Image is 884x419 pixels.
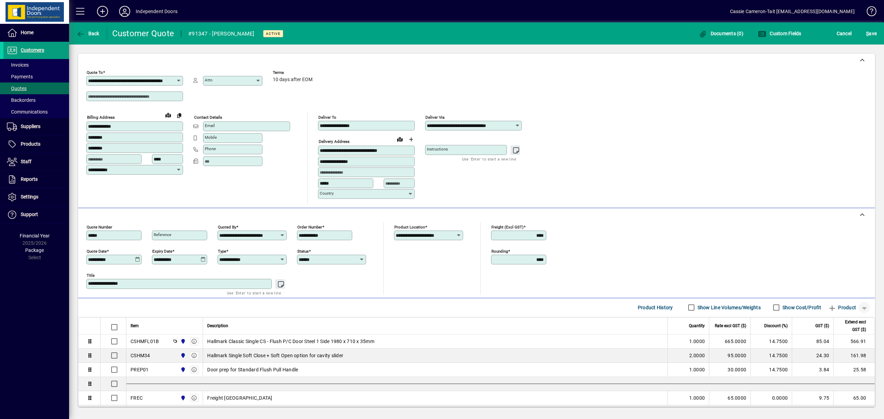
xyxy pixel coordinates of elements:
a: Staff [3,153,69,170]
td: 3.84 [792,363,833,377]
a: Reports [3,171,69,188]
div: FREC [131,394,143,401]
button: Documents (0) [697,27,745,40]
mat-label: Quote number [87,224,112,229]
span: Quotes [7,86,27,91]
span: Products [21,141,40,147]
span: Active [266,31,280,36]
label: Show Line Volumes/Weights [696,304,761,311]
td: 24.30 [792,349,833,363]
span: Product History [638,302,673,313]
span: Payments [7,74,33,79]
div: 95.0000 [713,352,746,359]
span: Home [21,30,33,35]
a: View on map [163,109,174,120]
mat-label: Email [205,123,215,128]
td: 14.7500 [750,349,792,363]
mat-label: Freight (excl GST) [491,224,523,229]
div: Cassie Cameron-Tait [EMAIL_ADDRESS][DOMAIN_NAME] [730,6,855,17]
span: S [866,31,869,36]
span: Discount (%) [764,322,788,330]
button: Copy to Delivery address [174,110,185,121]
span: Product [828,302,856,313]
mat-label: Reference [154,232,171,237]
span: Support [21,212,38,217]
span: Backorders [7,97,36,103]
mat-label: Order number [297,224,322,229]
mat-label: Attn [205,78,212,82]
span: Invoices [7,62,29,68]
a: Payments [3,71,69,82]
mat-hint: Use 'Enter' to start a new line [462,155,516,163]
button: Save [864,27,878,40]
a: Suppliers [3,118,69,135]
span: Communications [7,109,48,115]
div: #91347 - [PERSON_NAME] [188,28,254,39]
span: Quantity [689,322,705,330]
span: 10 days after EOM [273,77,313,82]
td: 14.7500 [750,334,792,349]
mat-label: Status [297,249,309,253]
span: Hallmark Single Soft Close + Soft Open option for cavity slider [207,352,343,359]
mat-label: Quote date [87,249,107,253]
span: Item [131,322,139,330]
td: 9.75 [792,391,833,405]
td: 0.0000 [750,391,792,405]
button: Add [92,5,114,18]
a: Settings [3,188,69,206]
mat-label: Phone [205,146,216,151]
td: 85.04 [792,334,833,349]
div: 30.0000 [713,366,746,373]
span: Cromwell Central Otago [179,352,186,359]
a: Products [3,136,69,153]
mat-label: Title [87,273,95,277]
button: Custom Fields [756,27,803,40]
mat-label: Instructions [427,147,448,152]
mat-label: Quote To [87,70,103,75]
a: Invoices [3,59,69,71]
mat-label: Deliver To [318,115,336,120]
span: Financial Year [20,233,50,238]
span: Settings [21,194,38,199]
span: Hallmark Classic Single CS - Flush P/C Door Steel 1 Side 1980 x 710 x 35mm [207,338,374,345]
div: Customer Quote [112,28,174,39]
span: Customers [21,47,44,53]
app-page-header-button: Back [69,27,107,40]
td: 25.58 [833,363,875,377]
mat-label: Rounding [491,249,508,253]
mat-label: Country [320,191,334,196]
a: Support [3,206,69,223]
button: Choose address [405,134,416,145]
mat-label: Product location [394,224,425,229]
a: Communications [3,106,69,118]
span: Terms [273,70,314,75]
span: 1.0000 [689,394,705,401]
td: 566.91 [833,334,875,349]
span: Cancel [837,28,852,39]
span: 1.0000 [689,366,705,373]
span: Staff [21,159,31,164]
button: Product History [635,301,676,314]
span: Documents (0) [699,31,743,36]
td: 65.00 [833,391,875,405]
a: Quotes [3,82,69,94]
label: Show Cost/Profit [781,304,821,311]
span: Cromwell Central Otago [179,366,186,373]
span: Suppliers [21,124,40,129]
mat-label: Expiry date [152,249,172,253]
span: 1.0000 [689,338,705,345]
div: PREP01 [131,366,149,373]
div: Independent Doors [136,6,177,17]
span: Cromwell Central Otago [179,338,186,345]
span: 2.0000 [689,352,705,359]
span: Reports [21,176,38,182]
mat-label: Quoted by [218,224,236,229]
mat-hint: Use 'Enter' to start a new line [227,289,281,297]
mat-label: Deliver via [425,115,444,120]
a: Knowledge Base [862,1,875,24]
mat-label: Type [218,249,226,253]
a: Backorders [3,94,69,106]
span: Freight [GEOGRAPHIC_DATA] [207,394,272,401]
a: Home [3,24,69,41]
span: GST ($) [815,322,829,330]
